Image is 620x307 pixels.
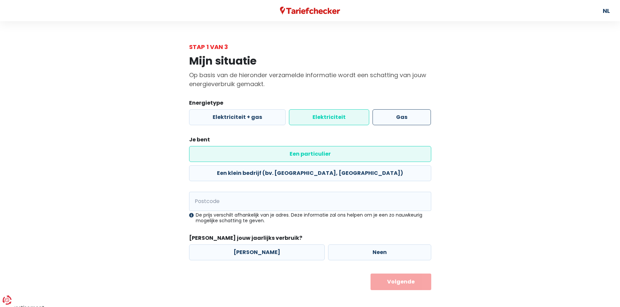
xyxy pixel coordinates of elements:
p: Op basis van de hieronder verzamelde informatie wordt een schatting van jouw energieverbruik gema... [189,71,431,88]
legend: [PERSON_NAME] jouw jaarlijks verbruik? [189,234,431,244]
label: Elektriciteit [289,109,369,125]
div: Stap 1 van 3 [189,42,431,51]
label: Neen [328,244,431,260]
label: Een klein bedrijf (bv. [GEOGRAPHIC_DATA], [GEOGRAPHIC_DATA]) [189,165,431,181]
h1: Mijn situatie [189,55,431,67]
legend: Energietype [189,99,431,109]
label: Een particulier [189,146,431,162]
input: 1000 [189,192,431,211]
legend: Je bent [189,136,431,146]
label: Elektriciteit + gas [189,109,286,125]
img: Tariefchecker logo [280,7,340,15]
div: De prijs verschilt afhankelijk van je adres. Deze informatie zal ons helpen om je een zo nauwkeur... [189,212,431,224]
label: Gas [373,109,431,125]
button: Volgende [371,274,431,290]
label: [PERSON_NAME] [189,244,325,260]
